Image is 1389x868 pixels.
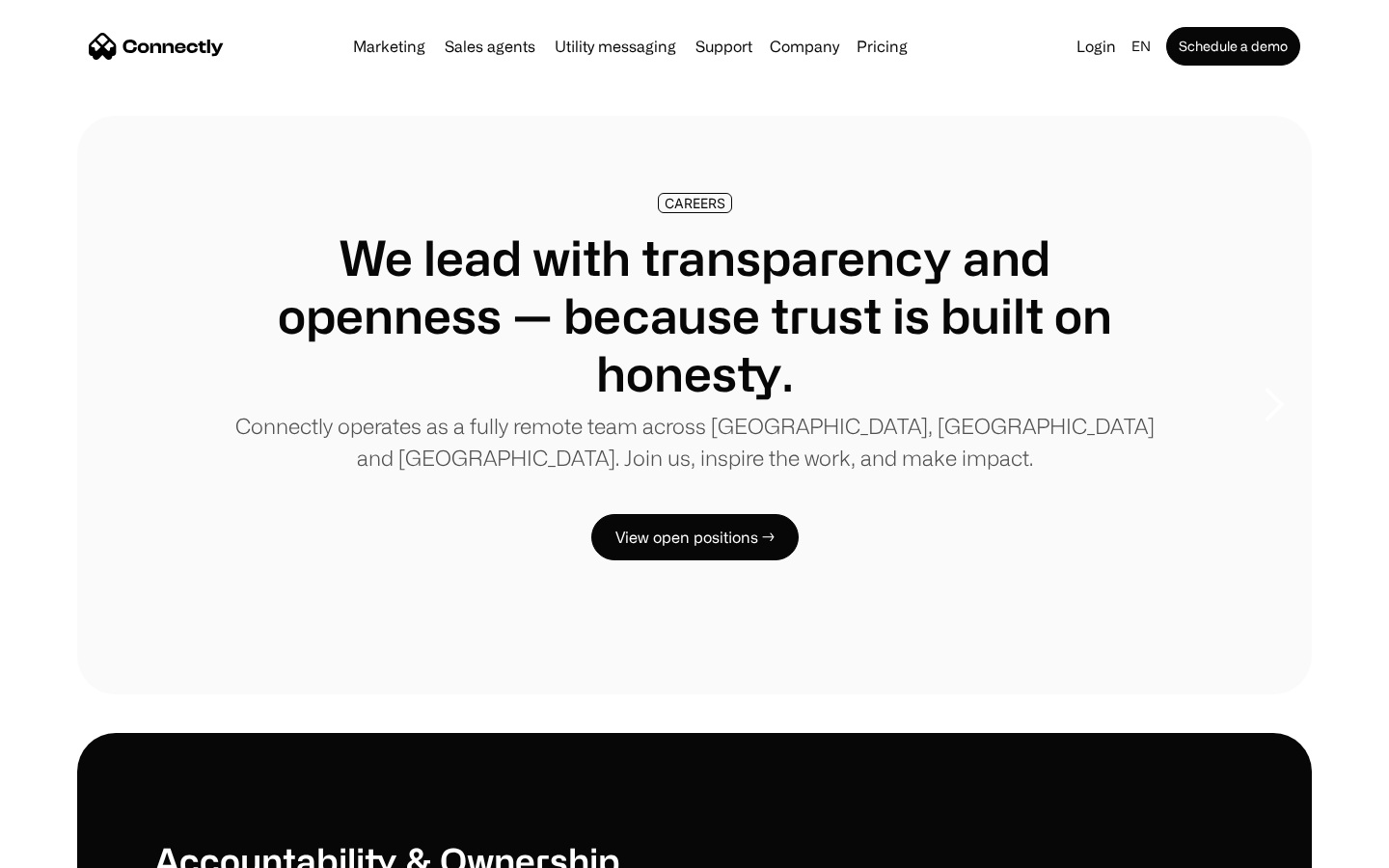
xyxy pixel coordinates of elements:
div: next slide [1235,309,1312,502]
a: View open positions → [591,514,799,560]
a: Login [1069,33,1124,60]
a: Sales agents [437,39,543,54]
a: Schedule a demo [1166,27,1300,66]
div: 1 of 8 [77,116,1312,694]
aside: Language selected: English [19,832,116,861]
a: Utility messaging [547,39,684,54]
p: Connectly operates as a fully remote team across [GEOGRAPHIC_DATA], [GEOGRAPHIC_DATA] and [GEOGRA... [231,410,1157,474]
div: CAREERS [665,196,725,210]
h1: We lead with transparency and openness — because trust is built on honesty. [231,229,1157,402]
a: home [89,32,224,61]
div: carousel [77,116,1312,694]
div: en [1131,33,1151,60]
div: Company [764,33,845,60]
div: Company [770,33,839,60]
a: Marketing [345,39,433,54]
a: Pricing [849,39,915,54]
ul: Language list [39,834,116,861]
a: Support [688,39,760,54]
div: en [1124,33,1162,60]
